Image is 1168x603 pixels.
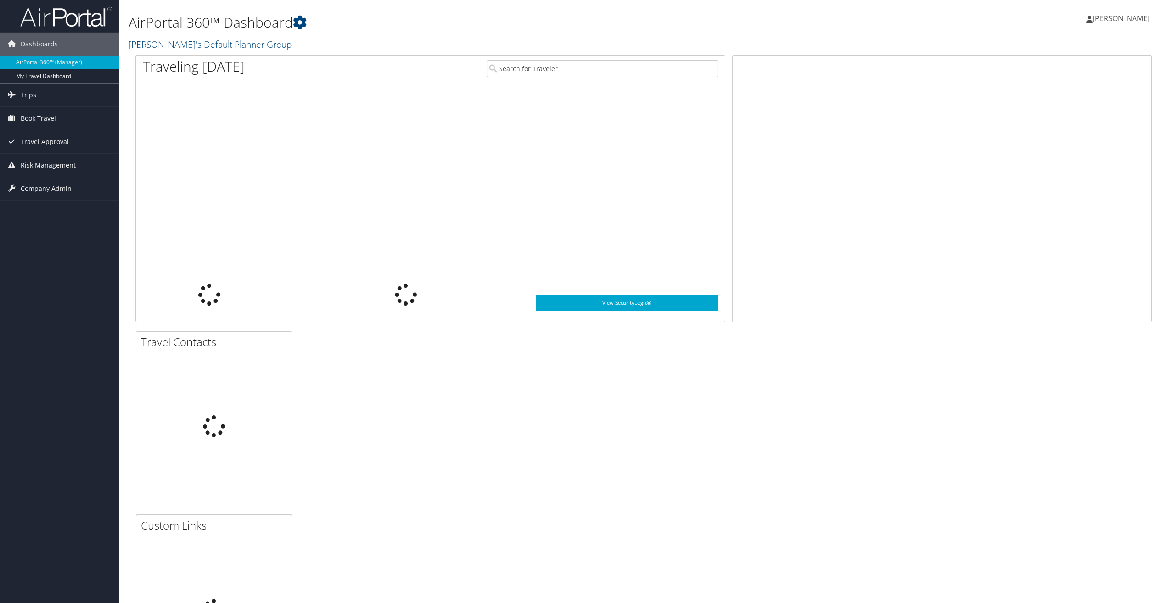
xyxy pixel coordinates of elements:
h2: Travel Contacts [141,334,292,350]
input: Search for Traveler [487,60,719,77]
img: airportal-logo.png [20,6,112,28]
h1: AirPortal 360™ Dashboard [129,13,815,32]
span: Trips [21,84,36,106]
span: Book Travel [21,107,56,130]
a: View SecurityLogic® [536,295,719,311]
span: Company Admin [21,177,72,200]
span: Dashboards [21,33,58,56]
h1: Traveling [DATE] [143,57,245,76]
span: [PERSON_NAME] [1093,13,1150,23]
a: [PERSON_NAME]'s Default Planner Group [129,38,294,50]
a: [PERSON_NAME] [1086,5,1159,32]
span: Travel Approval [21,130,69,153]
span: Risk Management [21,154,76,177]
